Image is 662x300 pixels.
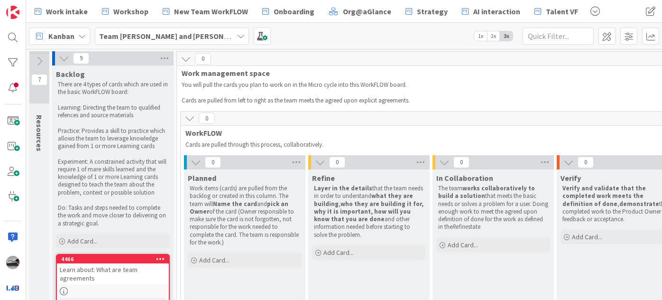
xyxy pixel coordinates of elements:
p: Work items (cards) are pulled from the backlog or created in this column. The team will and of th... [190,185,300,246]
div: Learn about: What are team agreements [57,263,169,284]
span: Verify [561,173,581,183]
input: Quick Filter... [523,28,594,45]
p: Do: Tasks and steps needed to complete the work and move closer to delivering on a strategic goal. [58,204,168,227]
img: Visit kanbanzone.com [6,6,19,19]
span: 3x [500,31,513,41]
span: AI interaction [473,6,520,17]
strong: Layer in the details [314,184,372,192]
strong: pick an Owner [190,200,290,216]
span: 0 [195,53,211,65]
p: The team that meets the basic needs or solves a problem for a user. Doing enough work to meet the... [438,185,548,231]
a: Org@aGlance [323,3,397,20]
strong: Verify and validate that the completed work meets the definition of done [562,184,647,208]
strong: what they are building [314,192,414,207]
p: Learning: Directing the team to qualified refences and source materials [58,104,168,120]
span: Workshop [113,6,148,17]
a: New Team WorkFLOW [157,3,254,20]
span: Talent VF [546,6,578,17]
strong: demonstrate [619,200,659,208]
a: Strategy [400,3,453,20]
a: Work intake [29,3,93,20]
p: that the team needs in order to understand , and other information needed before starting to solv... [314,185,424,239]
span: Planned [188,173,216,183]
img: avatar [6,281,19,294]
span: Kanban [48,30,74,42]
p: Practice: Provides a skill to practice which allows the team to leverage knowledge gained from 1 ... [58,127,168,150]
em: Refine [452,223,468,231]
span: Onboarding [274,6,314,17]
span: 2x [487,31,500,41]
span: 0 [578,157,594,168]
span: 7 [31,74,47,85]
span: Strategy [417,6,448,17]
span: New Team WorkFLOW [174,6,248,17]
div: 4466 [57,255,169,263]
span: Add Card... [448,241,478,249]
span: Add Card... [572,233,602,241]
span: Org@aGlance [343,6,391,17]
strong: Name the card [213,200,257,208]
p: Experiment: A constrained activity that will require 1 of mare skills learned and the knowledge o... [58,158,168,197]
span: 0 [329,157,345,168]
span: Add Card... [199,256,230,264]
div: 4466 [61,256,169,262]
a: Workshop [96,3,154,20]
a: Talent VF [529,3,584,20]
span: Add Card... [323,248,354,257]
img: jB [6,256,19,269]
span: Refine [312,173,335,183]
span: 0 [199,112,215,124]
span: In Collaboration [436,173,493,183]
b: Team [PERSON_NAME] and [PERSON_NAME] [99,31,250,41]
p: There are 4 types of cards which are used in the basic WorkFLOW board: [58,81,168,96]
span: Backlog [56,69,85,79]
span: 0 [205,157,221,168]
strong: works collaboratively to build a solution [438,184,536,200]
a: AI interaction [456,3,526,20]
a: Onboarding [257,3,320,20]
span: Add Card... [67,237,98,245]
strong: who they are building it for, why it is important, how will you know that you are done [314,200,425,224]
span: Work intake [46,6,88,17]
span: 9 [73,53,89,64]
span: Resources [35,115,44,151]
span: 0 [453,157,469,168]
div: 4466Learn about: What are team agreements [57,255,169,284]
span: 1x [474,31,487,41]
